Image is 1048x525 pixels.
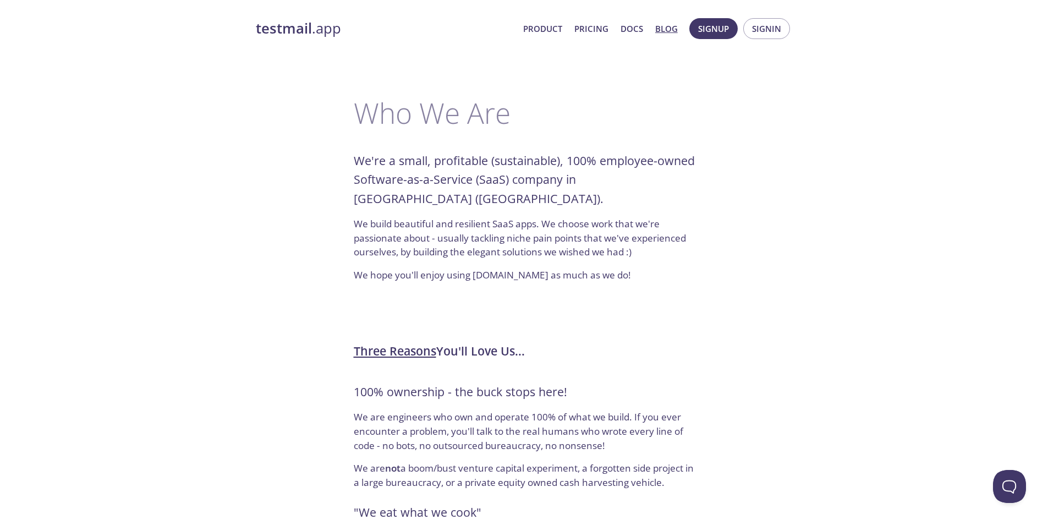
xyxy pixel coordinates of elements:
button: Signup [689,18,738,39]
p: We build beautiful and resilient SaaS apps. We choose work that we're passionate about - usually ... [354,217,695,259]
iframe: Help Scout Beacon - Open [993,470,1026,503]
span: Signup [698,21,729,36]
a: Product [523,21,562,36]
strong: testmail [256,19,312,38]
h6: You'll Love Us... [354,342,695,360]
a: Pricing [574,21,608,36]
h6: We're a small, profitable (sustainable), 100% employee-owned Software-as-a-Service (SaaS) company... [354,151,695,208]
span: not [385,462,400,474]
a: Blog [655,21,678,36]
p: We hope you'll enjoy using [DOMAIN_NAME] as much as we do! [354,268,695,282]
a: testmail.app [256,19,514,38]
h3: Who We Are [354,96,695,129]
span: Three Reasons [354,343,436,359]
a: Docs [621,21,643,36]
h6: "We eat what we cook" [354,503,695,522]
span: Signin [752,21,781,36]
h6: 100% ownership - the buck stops here! [354,382,695,401]
button: Signin [743,18,790,39]
p: We are a boom/bust venture capital experiment, a forgotten side project in a large bureaucracy, o... [354,461,695,489]
p: We are engineers who own and operate 100% of what we build. If you ever encounter a problem, you'... [354,410,695,452]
